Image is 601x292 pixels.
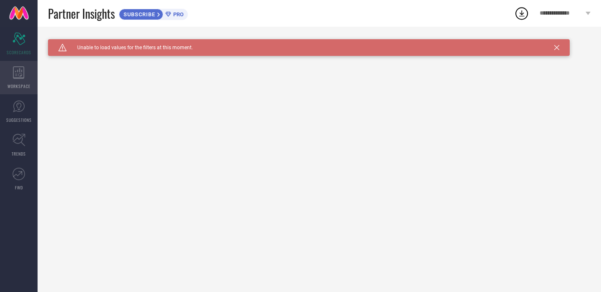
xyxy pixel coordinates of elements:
[6,117,32,123] span: SUGGESTIONS
[67,45,193,50] span: Unable to load values for the filters at this moment.
[8,83,30,89] span: WORKSPACE
[7,49,31,55] span: SCORECARDS
[119,7,188,20] a: SUBSCRIBEPRO
[48,5,115,22] span: Partner Insights
[171,11,184,18] span: PRO
[12,151,26,157] span: TRENDS
[119,11,157,18] span: SUBSCRIBE
[15,184,23,191] span: FWD
[514,6,529,21] div: Open download list
[48,39,591,46] div: Unable to load filters at this moment. Please try later.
